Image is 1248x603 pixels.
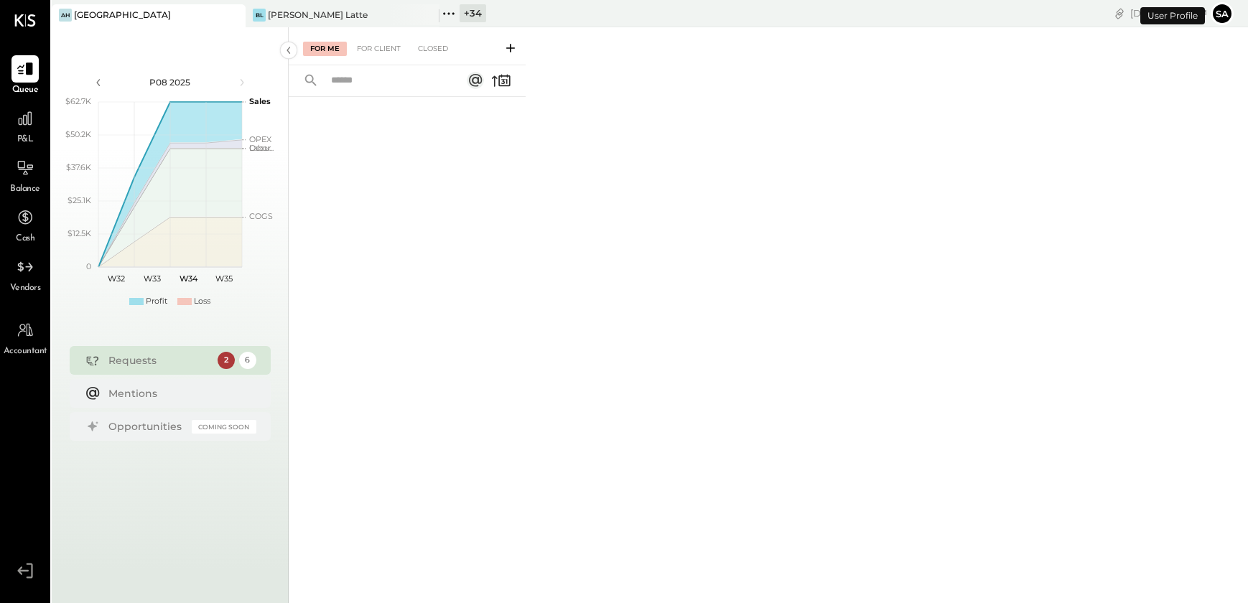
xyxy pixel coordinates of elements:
text: Sales [249,96,271,106]
text: Occu... [249,143,274,153]
span: Cash [16,233,34,246]
text: $37.6K [66,162,91,172]
text: $62.7K [65,96,91,106]
div: For Client [350,42,408,56]
text: W33 [144,274,161,284]
text: W35 [215,274,233,284]
div: [GEOGRAPHIC_DATA] [74,9,171,21]
div: For Me [303,42,347,56]
div: Opportunities [108,419,185,434]
a: Cash [1,204,50,246]
a: P&L [1,105,50,146]
text: W34 [179,274,197,284]
text: $12.5K [67,228,91,238]
text: $25.1K [67,195,91,205]
a: Accountant [1,317,50,358]
span: Accountant [4,345,47,358]
div: Closed [411,42,455,56]
text: 0 [86,261,91,271]
div: P08 2025 [109,76,231,88]
div: 6 [239,352,256,369]
div: BL [253,9,266,22]
text: OPEX [249,134,272,144]
a: Queue [1,55,50,97]
span: Queue [12,84,39,97]
text: W32 [108,274,125,284]
a: Vendors [1,253,50,295]
span: Vendors [10,282,41,295]
div: copy link [1112,6,1127,21]
span: P&L [17,134,34,146]
div: Coming Soon [192,420,256,434]
div: [DATE] [1130,6,1207,20]
a: Balance [1,154,50,196]
div: Requests [108,353,210,368]
span: Balance [10,183,40,196]
div: Mentions [108,386,249,401]
div: 2 [218,352,235,369]
div: [PERSON_NAME] Latte [268,9,368,21]
text: $50.2K [65,129,91,139]
div: AH [59,9,72,22]
button: Sa [1211,2,1234,25]
div: Profit [146,296,167,307]
text: COGS [249,211,273,221]
div: User Profile [1140,7,1205,24]
div: Loss [194,296,210,307]
div: + 34 [460,4,486,22]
